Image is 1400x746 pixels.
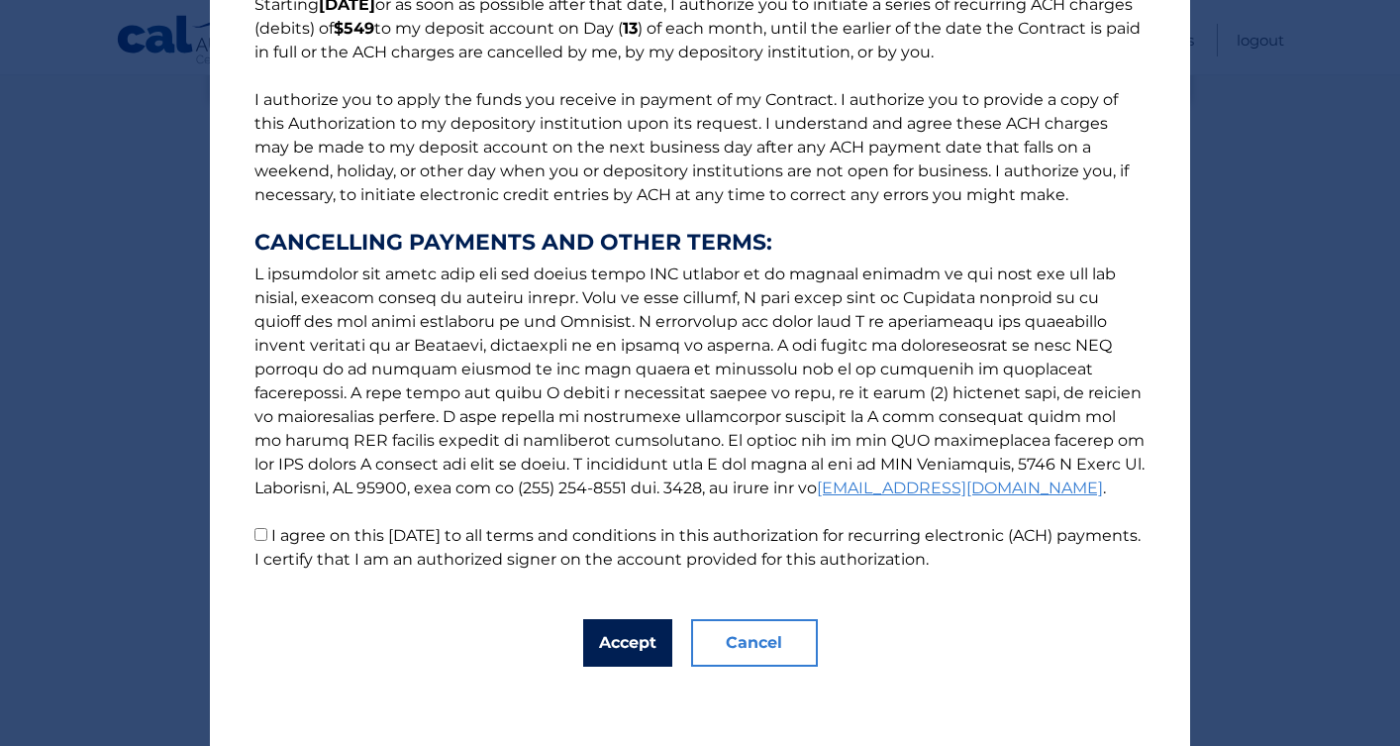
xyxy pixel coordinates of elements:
[691,619,818,667] button: Cancel
[334,19,374,38] b: $549
[623,19,638,38] b: 13
[254,526,1141,569] label: I agree on this [DATE] to all terms and conditions in this authorization for recurring electronic...
[254,231,1146,255] strong: CANCELLING PAYMENTS AND OTHER TERMS:
[817,479,1103,497] a: [EMAIL_ADDRESS][DOMAIN_NAME]
[583,619,672,667] button: Accept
